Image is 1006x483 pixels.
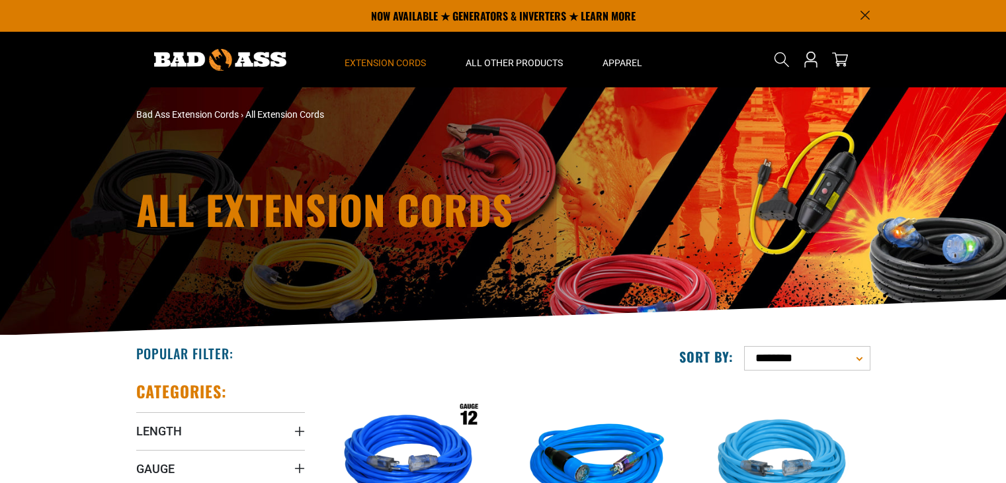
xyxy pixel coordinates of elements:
summary: Extension Cords [325,32,446,87]
span: All Extension Cords [245,109,324,120]
label: Sort by: [679,348,734,365]
nav: breadcrumbs [136,108,619,122]
a: Bad Ass Extension Cords [136,109,239,120]
h1: All Extension Cords [136,189,619,229]
span: Extension Cords [345,57,426,69]
img: Bad Ass Extension Cords [154,49,286,71]
span: › [241,109,243,120]
span: Apparel [603,57,642,69]
summary: All Other Products [446,32,583,87]
h2: Categories: [136,381,228,402]
summary: Length [136,412,305,449]
span: Gauge [136,461,175,476]
summary: Search [771,49,792,70]
summary: Apparel [583,32,662,87]
h2: Popular Filter: [136,345,233,362]
span: Length [136,423,182,439]
span: All Other Products [466,57,563,69]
